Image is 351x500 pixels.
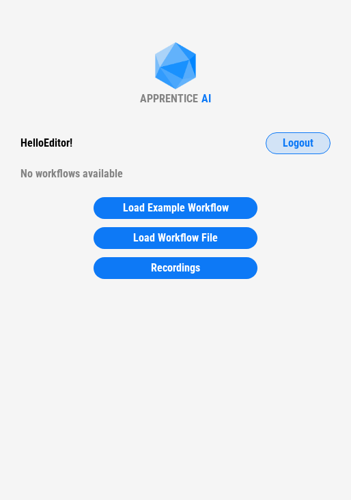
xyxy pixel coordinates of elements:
div: No workflows available [20,163,331,185]
div: AI [201,92,211,105]
img: Apprentice AI [148,42,203,92]
div: Hello Editor ! [20,132,72,154]
button: Logout [266,132,331,154]
button: Load Example Workflow [94,197,257,219]
span: Recordings [151,263,200,274]
button: Load Workflow File [94,227,257,249]
button: Recordings [94,257,257,279]
span: Load Example Workflow [123,203,229,214]
span: Logout [283,138,313,149]
div: APPRENTICE [140,92,198,105]
span: Load Workflow File [133,233,218,244]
